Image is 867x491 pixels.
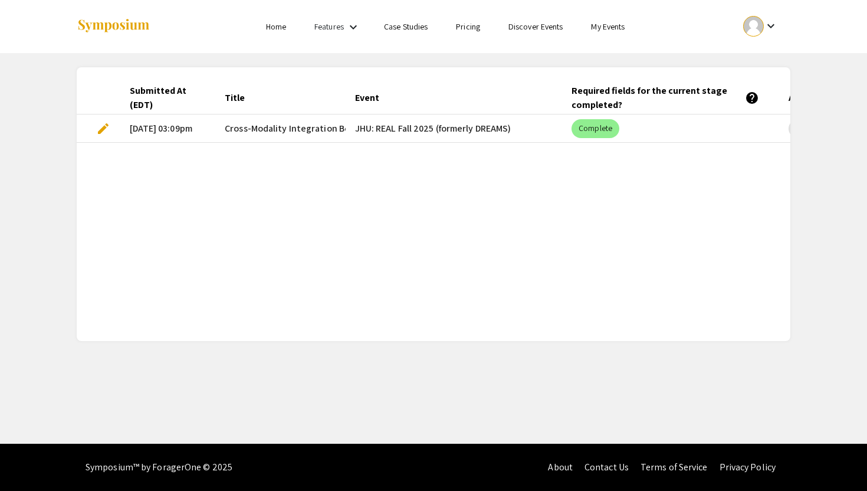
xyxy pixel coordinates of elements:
span: Cross-Modality Integration Between Single-Cell and Spatial Data: A Validity Assessment [225,122,588,136]
div: Submitted At (EDT) [130,84,206,112]
mat-icon: Expand Features list [346,20,360,34]
mat-chip: N/A [789,119,815,138]
a: Features [314,21,344,32]
mat-icon: help [745,91,759,105]
a: Privacy Policy [720,461,776,473]
div: Title [225,91,245,105]
mat-cell: [DATE] 03:09pm [120,114,216,143]
mat-cell: JHU: REAL Fall 2025 (formerly DREAMS) [346,114,563,143]
div: Symposium™ by ForagerOne © 2025 [86,444,232,491]
div: Event [355,91,390,105]
mat-chip: Complete [572,119,619,138]
a: Discover Events [508,21,563,32]
a: Pricing [456,21,480,32]
a: Case Studies [384,21,428,32]
div: Title [225,91,255,105]
a: Contact Us [584,461,629,473]
div: Submitted At (EDT) [130,84,196,112]
iframe: Chat [817,438,858,482]
div: Event [355,91,379,105]
a: Terms of Service [641,461,708,473]
a: About [548,461,573,473]
img: Symposium by ForagerOne [77,18,150,34]
mat-icon: Expand account dropdown [764,19,778,33]
a: Home [266,21,286,32]
div: Required fields for the current stage completed?help [572,84,770,112]
button: Expand account dropdown [731,13,790,40]
div: Required fields for the current stage completed? [572,84,759,112]
span: edit [96,122,110,136]
a: My Events [591,21,625,32]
